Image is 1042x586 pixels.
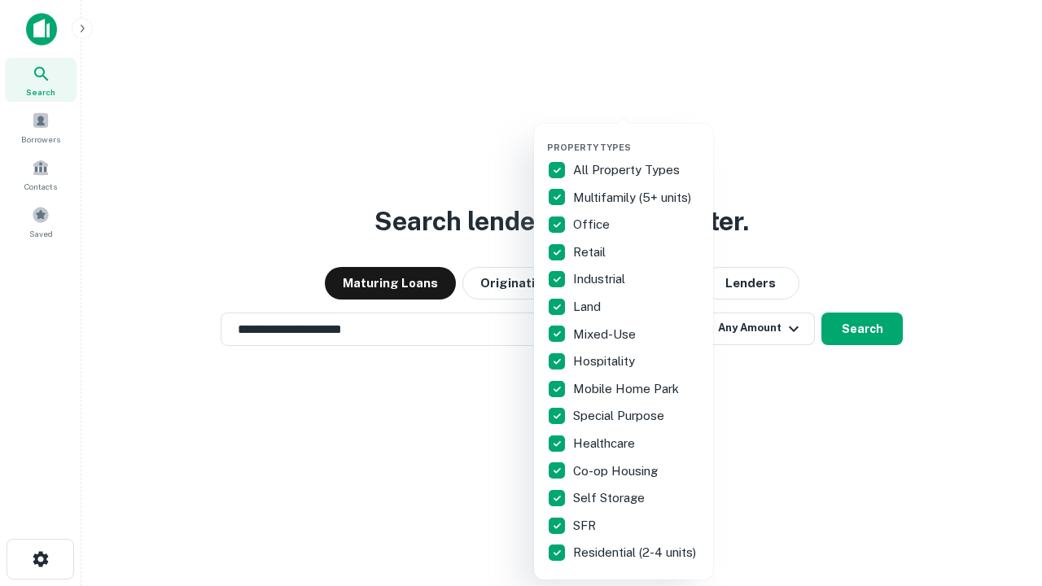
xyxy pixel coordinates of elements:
p: Office [573,215,613,234]
span: Property Types [547,142,631,152]
p: Self Storage [573,488,648,508]
p: Healthcare [573,434,638,453]
p: All Property Types [573,160,683,180]
p: Special Purpose [573,406,668,426]
p: Mixed-Use [573,325,639,344]
p: Retail [573,243,609,262]
p: Hospitality [573,352,638,371]
p: Residential (2-4 units) [573,543,699,562]
p: Industrial [573,269,628,289]
iframe: Chat Widget [961,456,1042,534]
p: Land [573,297,604,317]
p: Mobile Home Park [573,379,682,399]
p: Co-op Housing [573,461,661,481]
p: SFR [573,516,599,536]
p: Multifamily (5+ units) [573,188,694,208]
